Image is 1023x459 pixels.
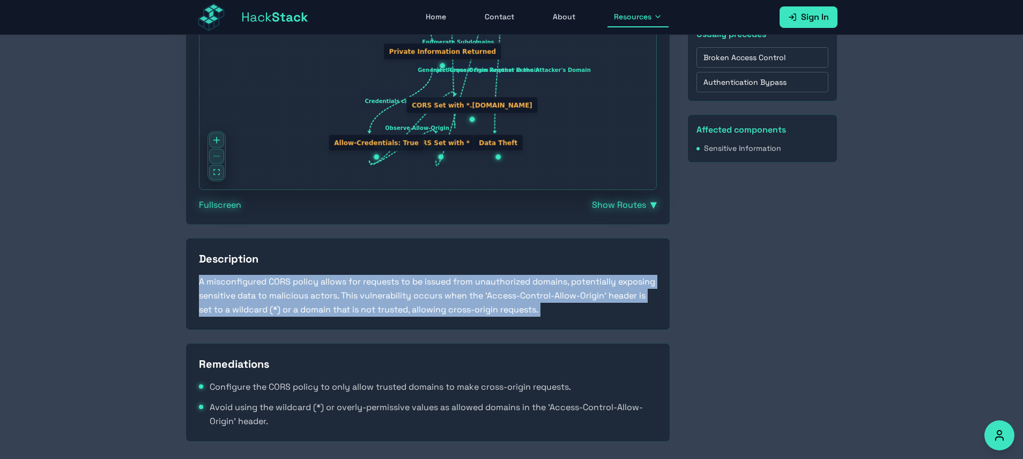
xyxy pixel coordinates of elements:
div: Private Information Returned [383,43,501,60]
div: Private Information Returned [383,43,501,68]
div: CORS Set with *.[DOMAIN_NAME] [406,97,538,113]
g: Edge from node7 to node8 [429,8,591,133]
div: Allow-Credentials: True [329,134,425,151]
a: Sign In [780,6,837,28]
span: Avoid using the wildcard (*) or overly-permissive values as allowed domains in the 'Access-Contro... [210,400,657,428]
a: Contact [478,7,521,27]
span: Configure the CORS policy to only allow trusted domains to make cross-origin requests. [210,380,571,394]
g: Edge from node2 to node5 [362,69,452,133]
a: Broken Access Control [696,47,828,68]
div: Data Theft [473,134,523,151]
g: Edge from node5 to node4 [369,92,455,164]
span: Sign In [801,11,829,24]
button: fit view [209,165,224,180]
button: zoom in [209,133,224,148]
a: About [546,7,582,27]
div: Allow-Credentials: True [329,134,425,159]
a: Authentication Bypass [696,72,828,92]
span: Hack [241,9,308,26]
span: Sensitive Information [704,143,781,154]
button: Accessibility Options [984,420,1014,450]
span: ▼ [650,199,657,212]
span: Resources [614,11,651,22]
button: Fullscreen [199,199,241,212]
button: Show Routes▼ [592,199,657,212]
a: Home [419,7,453,27]
div: Data Theft [473,134,523,159]
button: Resources [607,7,669,27]
div: CORS Set with *.[DOMAIN_NAME] [406,97,538,122]
div: CORS Set with * [406,134,476,151]
h3: Affected components [696,123,828,136]
h2: Remediations [199,356,657,371]
p: A misconfigured CORS policy allows for requests to be issued from unauthorized domains, potential... [199,275,657,317]
h2: Description [199,251,657,266]
span: Stack [272,9,308,25]
div: CORS Set with * [406,134,476,159]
